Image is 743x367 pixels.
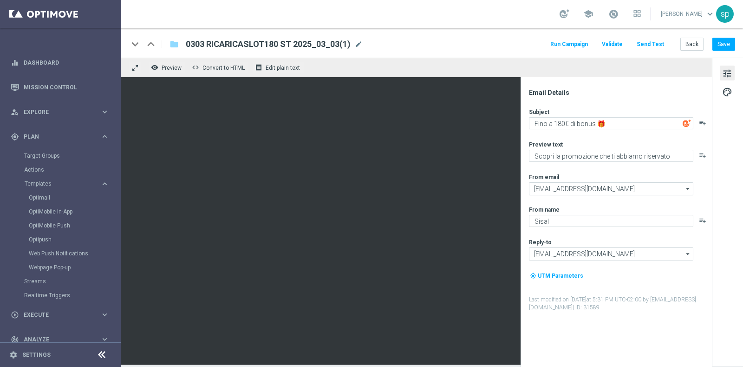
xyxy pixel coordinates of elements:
[25,181,100,187] div: Templates
[11,311,100,319] div: Execute
[529,108,549,116] label: Subject
[11,50,109,75] div: Dashboard
[11,75,109,100] div: Mission Control
[529,296,711,312] label: Last modified on [DATE] at 5:31 PM UTC-02:00 by [EMAIL_ADDRESS][DOMAIN_NAME]
[255,64,262,71] i: receipt
[720,66,735,80] button: tune
[684,183,693,195] i: arrow_drop_down
[529,271,584,281] button: my_location UTM Parameters
[10,108,110,116] div: person_search Explore keyboard_arrow_right
[24,278,97,285] a: Streams
[29,264,97,271] a: Webpage Pop-up
[529,239,552,246] label: Reply-to
[699,119,706,127] button: playlist_add
[29,233,120,247] div: Optipush
[699,217,706,224] button: playlist_add
[29,222,97,229] a: OptiMobile Push
[529,206,560,214] label: From name
[24,180,110,187] button: Templates keyboard_arrow_right
[100,310,109,319] i: keyboard_arrow_right
[29,191,120,205] div: Optimail
[529,141,563,148] label: Preview text
[29,250,97,257] a: Web Push Notifications
[24,274,120,288] div: Streams
[10,336,110,343] button: track_changes Analyze keyboard_arrow_right
[24,288,120,302] div: Realtime Triggers
[24,177,120,274] div: Templates
[24,166,97,173] a: Actions
[162,65,182,71] span: Preview
[635,38,665,51] button: Send Test
[24,75,109,100] a: Mission Control
[573,304,600,311] span: | ID: 31589
[25,181,91,187] span: Templates
[602,41,623,47] span: Validate
[149,61,186,73] button: remove_red_eye Preview
[712,38,735,51] button: Save
[11,108,100,116] div: Explore
[100,107,109,116] i: keyboard_arrow_right
[192,64,199,71] span: code
[722,86,732,98] span: palette
[699,152,706,159] button: playlist_add
[9,351,18,359] i: settings
[100,132,109,141] i: keyboard_arrow_right
[22,352,51,358] a: Settings
[354,40,363,48] span: mode_edit
[538,273,583,279] span: UTM Parameters
[24,292,97,299] a: Realtime Triggers
[24,109,100,115] span: Explore
[11,133,19,141] i: gps_fixed
[722,67,732,80] span: tune
[100,180,109,188] i: keyboard_arrow_right
[11,335,100,344] div: Analyze
[202,65,245,71] span: Convert to HTML
[29,208,97,215] a: OptiMobile In-App
[529,173,559,181] label: From email
[29,247,120,260] div: Web Push Notifications
[186,39,351,50] span: 0303 RICARICASLOT180 ST 2025_03_03(1)
[29,260,120,274] div: Webpage Pop-up
[100,335,109,344] i: keyboard_arrow_right
[24,163,120,177] div: Actions
[151,64,158,71] i: remove_red_eye
[660,7,716,21] a: [PERSON_NAME]keyboard_arrow_down
[11,335,19,344] i: track_changes
[530,273,536,279] i: my_location
[24,312,100,318] span: Execute
[189,61,249,73] button: code Convert to HTML
[529,88,711,97] div: Email Details
[11,59,19,67] i: equalizer
[10,84,110,91] button: Mission Control
[10,311,110,319] button: play_circle_outline Execute keyboard_arrow_right
[705,9,715,19] span: keyboard_arrow_down
[253,61,304,73] button: receipt Edit plain text
[11,133,100,141] div: Plan
[24,152,97,160] a: Target Groups
[680,38,704,51] button: Back
[29,219,120,233] div: OptiMobile Push
[529,182,693,195] input: Select
[720,84,735,99] button: palette
[583,9,593,19] span: school
[29,236,97,243] a: Optipush
[10,133,110,140] button: gps_fixed Plan keyboard_arrow_right
[29,194,97,201] a: Optimail
[684,248,693,260] i: arrow_drop_down
[266,65,300,71] span: Edit plain text
[716,5,734,23] div: sp
[10,59,110,67] button: equalizer Dashboard
[24,149,120,163] div: Target Groups
[11,108,19,116] i: person_search
[529,247,693,260] input: Select
[24,134,100,140] span: Plan
[29,205,120,219] div: OptiMobile In-App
